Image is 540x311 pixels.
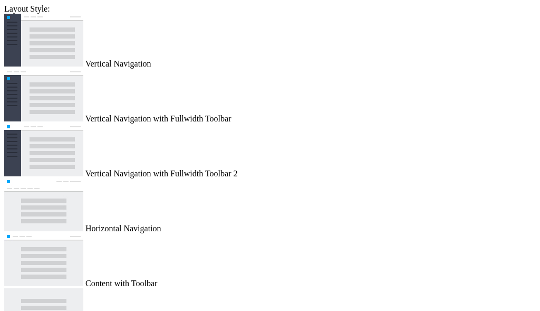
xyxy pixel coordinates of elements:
md-radio-button: Vertical Navigation with Fullwidth Toolbar 2 [4,124,536,178]
img: vertical-nav-with-full-toolbar-2.jpg [4,124,83,176]
md-radio-button: Vertical Navigation [4,14,536,69]
span: Vertical Navigation with Fullwidth Toolbar 2 [85,169,238,178]
div: Layout Style: [4,4,536,14]
img: content-with-toolbar.jpg [4,233,83,286]
md-radio-button: Horizontal Navigation [4,178,536,233]
span: Content with Toolbar [85,279,157,288]
span: Horizontal Navigation [85,224,161,233]
md-radio-button: Vertical Navigation with Fullwidth Toolbar [4,69,536,124]
md-radio-button: Content with Toolbar [4,233,536,288]
img: horizontal-nav.jpg [4,178,83,231]
span: Vertical Navigation with Fullwidth Toolbar [85,114,232,123]
img: vertical-nav.jpg [4,14,83,67]
span: Vertical Navigation [85,59,151,68]
img: vertical-nav-with-full-toolbar.jpg [4,69,83,121]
